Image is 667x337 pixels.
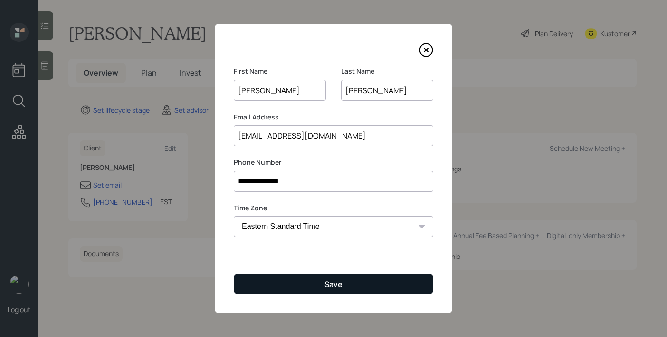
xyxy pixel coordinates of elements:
button: Save [234,274,433,294]
div: Save [324,279,343,289]
label: Last Name [341,67,433,76]
label: Time Zone [234,203,433,213]
label: First Name [234,67,326,76]
label: Email Address [234,112,433,122]
label: Phone Number [234,158,433,167]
